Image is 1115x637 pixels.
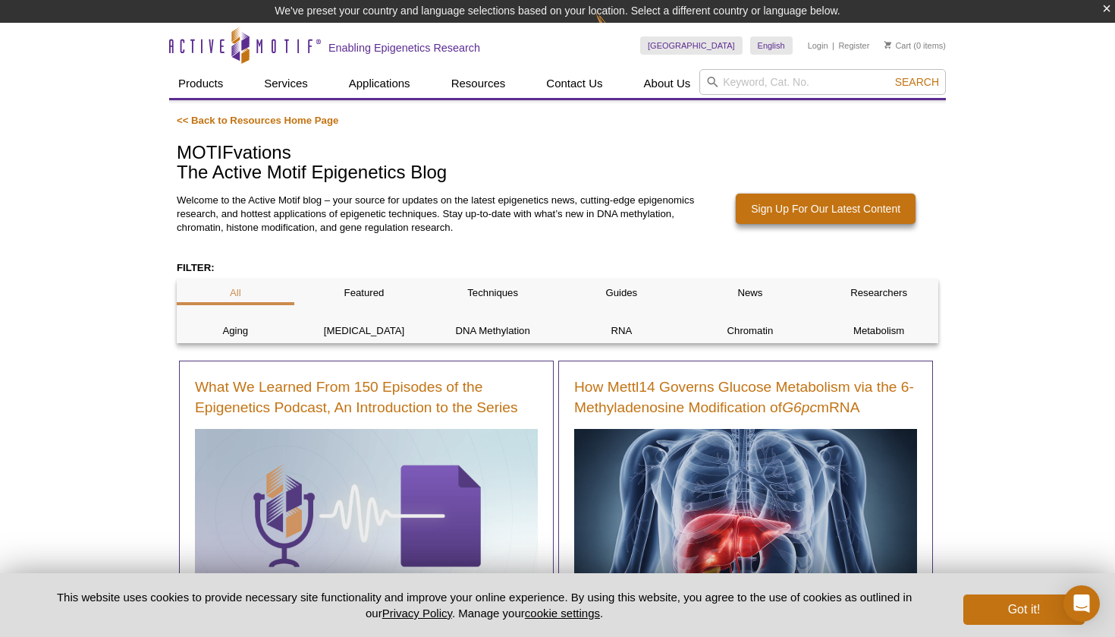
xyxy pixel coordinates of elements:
[782,399,817,415] em: G6pc
[177,115,338,126] a: << Back to Resources Home Page
[525,607,600,620] button: cookie settings
[750,36,793,55] a: English
[306,286,423,300] p: Featured
[640,36,743,55] a: [GEOGRAPHIC_DATA]
[169,69,232,98] a: Products
[595,11,636,47] img: Change Here
[884,40,911,51] a: Cart
[382,607,452,620] a: Privacy Policy
[177,324,294,338] p: Aging
[434,324,551,338] p: DNA Methylation
[30,589,938,621] p: This website uses cookies to provide necessary site functionality and improve your online experie...
[635,69,700,98] a: About Us
[434,286,551,300] p: Techniques
[895,76,939,88] span: Search
[177,286,294,300] p: All
[328,41,480,55] h2: Enabling Epigenetics Research
[692,324,809,338] p: Chromatin
[574,377,917,418] a: How Mettl14 Governs Glucose Metabolism via the 6-Methyladenosine Modification ofG6pcmRNA
[963,594,1085,625] button: Got it!
[574,429,917,622] img: Human liver
[177,262,215,273] strong: FILTER:
[195,429,538,601] img: Podcast lessons
[195,377,538,418] a: What We Learned From 150 Episodes of the Epigenetics Podcast, An Introduction to the Series
[890,75,944,89] button: Search
[884,41,891,49] img: Your Cart
[306,324,423,338] p: [MEDICAL_DATA]
[340,69,419,98] a: Applications
[699,69,946,95] input: Keyword, Cat. No.
[820,324,938,338] p: Metabolism
[537,69,611,98] a: Contact Us
[177,143,938,184] h1: MOTIFvations The Active Motif Epigenetics Blog
[736,194,916,224] a: Sign Up For Our Latest Content
[177,194,702,235] p: Welcome to the Active Motif blog – your source for updates on the latest epigenetics news, cuttin...
[808,40,828,51] a: Login
[563,324,680,338] p: RNA
[442,69,515,98] a: Resources
[692,286,809,300] p: News
[563,286,680,300] p: Guides
[832,36,834,55] li: |
[838,40,869,51] a: Register
[820,286,938,300] p: Researchers
[884,36,946,55] li: (0 items)
[255,69,317,98] a: Services
[1063,585,1100,622] div: Open Intercom Messenger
